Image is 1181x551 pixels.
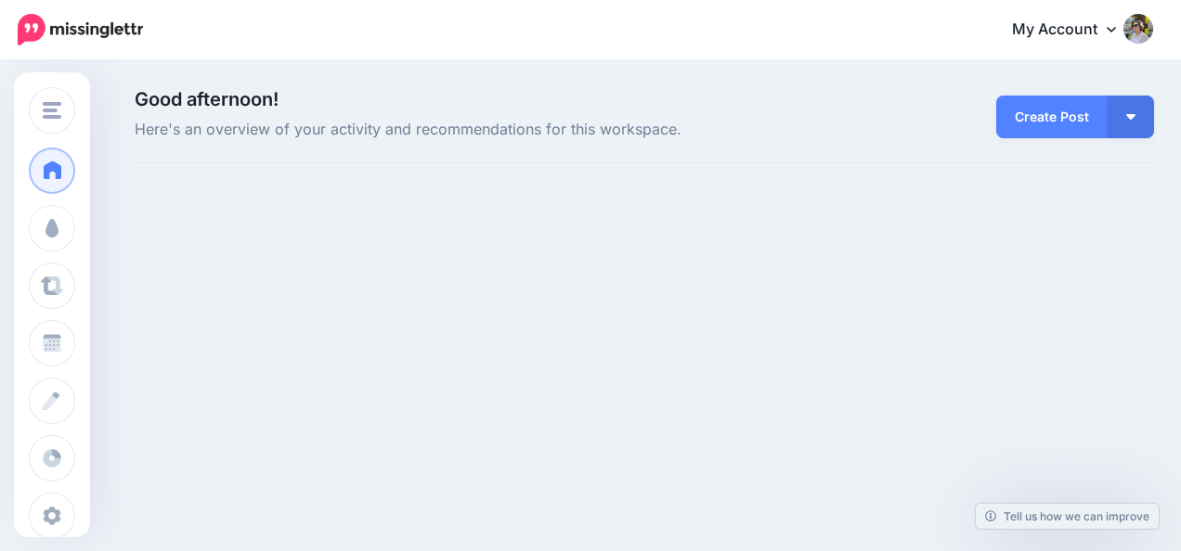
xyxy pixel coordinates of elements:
[18,14,143,45] img: Missinglettr
[996,96,1108,138] a: Create Post
[976,504,1159,529] a: Tell us how we can improve
[993,7,1153,53] a: My Account
[135,118,804,142] span: Here's an overview of your activity and recommendations for this workspace.
[43,102,61,119] img: menu.png
[1126,114,1136,120] img: arrow-down-white.png
[135,88,279,110] span: Good afternoon!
